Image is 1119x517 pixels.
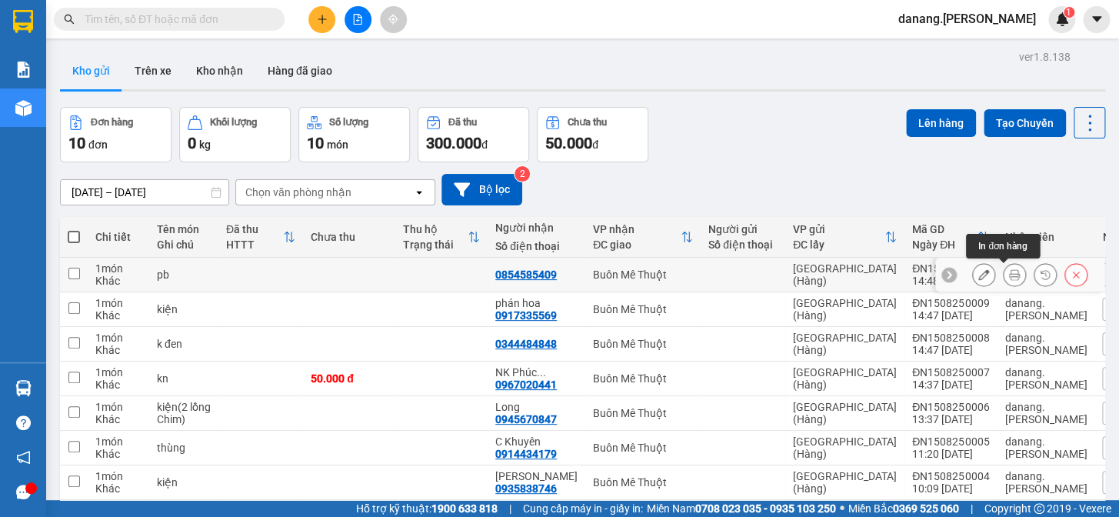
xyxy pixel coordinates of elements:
span: 0 [188,134,196,152]
img: warehouse-icon [15,100,32,116]
div: 14:37 [DATE] [912,379,989,391]
div: [GEOGRAPHIC_DATA] (Hàng) [793,262,897,287]
img: warehouse-icon [15,380,32,396]
div: 14:47 [DATE] [912,344,989,356]
span: copyright [1034,503,1044,514]
div: Chi tiết [95,231,142,243]
div: 1 món [95,435,142,448]
div: phán hoa [180,50,312,68]
div: k đen [157,338,211,350]
div: Sửa đơn hàng [972,263,995,286]
th: Toggle SortBy [904,217,997,258]
div: Buôn Mê Thuột [593,269,693,281]
div: Nhân viên [1004,231,1087,243]
img: logo-vxr [13,10,33,33]
input: Tìm tên, số ĐT hoặc mã đơn [85,11,266,28]
input: Select a date range. [61,180,228,205]
div: Khác [95,309,142,322]
div: Buôn Mê Thuột [593,338,693,350]
span: message [16,485,31,499]
div: danang.thaison [1004,366,1087,391]
span: 50.000 [545,134,592,152]
div: [GEOGRAPHIC_DATA] (Hàng) [793,366,897,391]
span: Nhận: [180,15,217,31]
span: đ [481,138,488,151]
div: 14:48 [DATE] [912,275,989,287]
span: đ [592,138,598,151]
span: Miền Nam [647,500,836,517]
div: Khác [95,413,142,425]
button: Số lượng10món [298,107,410,162]
div: [GEOGRAPHIC_DATA] (Hàng) [13,13,169,66]
span: Gửi: [13,13,37,29]
th: Toggle SortBy [395,217,488,258]
div: Chưa thu [311,231,388,243]
button: Lên hàng [906,109,976,137]
img: solution-icon [15,62,32,78]
div: Tên món [157,223,211,235]
div: 50.000 đ [311,372,388,385]
div: [GEOGRAPHIC_DATA] (Hàng) [793,401,897,425]
span: 300.000 [426,134,481,152]
div: danang.thaison [1004,470,1087,495]
span: search [64,14,75,25]
th: Toggle SortBy [585,217,701,258]
div: Buôn Mê Thuột [593,303,693,315]
div: Mã GD [912,223,977,235]
div: Khối lượng [210,117,257,128]
div: danang.thaison [1004,435,1087,460]
div: ĐN1508250005 [912,435,989,448]
div: 0917335569 [180,68,312,90]
div: In đơn hàng [966,234,1040,258]
div: danang.thaison [1004,332,1087,356]
div: phán hoa [495,297,578,309]
div: pb [157,269,211,281]
div: Buôn Mê Thuột [180,13,312,50]
div: Đơn hàng [91,117,133,128]
span: 10 [307,134,324,152]
div: Thu hộ [403,223,468,235]
div: Số điện thoại [708,238,778,251]
svg: open [413,186,425,198]
div: Buôn Mê Thuột [593,442,693,454]
div: Khác [95,448,142,460]
span: | [971,500,973,517]
span: notification [16,450,31,465]
div: Buôn Mê Thuột [593,407,693,419]
div: kn [157,372,211,385]
span: Miền Bắc [848,500,959,517]
span: question-circle [16,415,31,430]
strong: 0708 023 035 - 0935 103 250 [695,502,836,515]
th: Toggle SortBy [785,217,904,258]
strong: 1900 633 818 [431,502,498,515]
span: Cung cấp máy in - giấy in: [523,500,643,517]
div: Khác [95,379,142,391]
span: món [327,138,348,151]
div: [GEOGRAPHIC_DATA] (Hàng) [793,332,897,356]
div: 1 món [95,366,142,379]
div: Khác [95,344,142,356]
div: VP nhận [593,223,681,235]
div: [GEOGRAPHIC_DATA] (Hàng) [793,297,897,322]
span: ... [537,366,546,379]
div: 0967020441 [495,379,557,391]
div: ĐN1508250006 [912,401,989,413]
button: Kho gửi [60,52,122,89]
div: NK Phúc nguyên [495,366,578,379]
div: ĐN1508250010 [912,262,989,275]
span: aim [388,14,398,25]
img: icon-new-feature [1055,12,1069,26]
div: Khác [95,275,142,287]
span: kg [199,138,211,151]
div: 1 món [95,401,142,413]
sup: 1 [1064,7,1074,18]
button: Chưa thu50.000đ [537,107,648,162]
div: Số điện thoại [495,240,578,252]
span: đơn [88,138,108,151]
div: [GEOGRAPHIC_DATA] (Hàng) [793,435,897,460]
div: danang.thaison [1004,297,1087,322]
div: HTTT [226,238,283,251]
span: 10 [68,134,85,152]
div: ver 1.8.138 [1019,48,1071,65]
th: Toggle SortBy [218,217,303,258]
